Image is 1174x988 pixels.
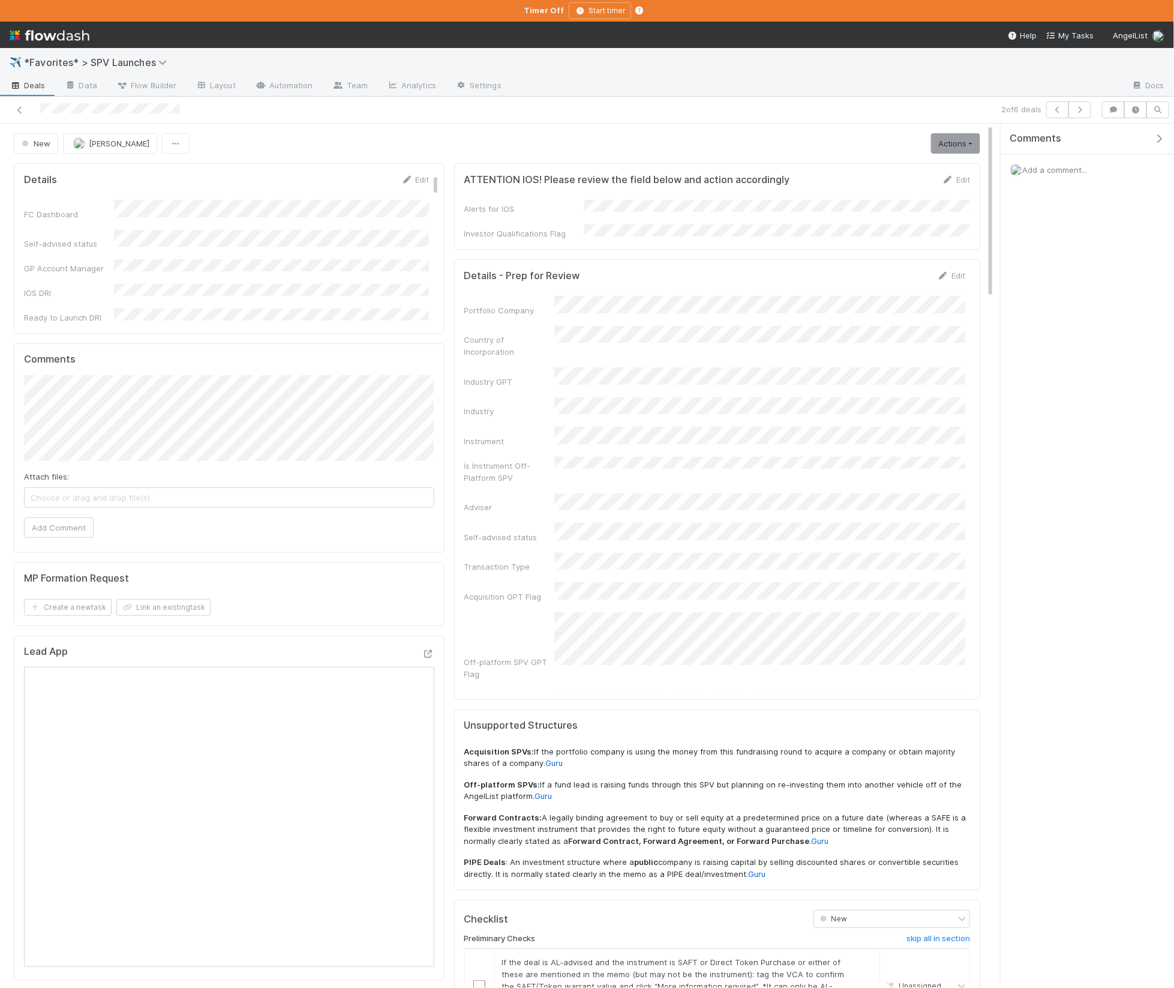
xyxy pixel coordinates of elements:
[464,914,509,926] h5: Checklist
[24,354,434,366] h5: Comments
[107,77,186,96] a: Flow Builder
[464,780,541,789] strong: Off-platform SPVs:
[1010,164,1022,176] img: avatar_b18de8e2-1483-4e81-aa60-0a3d21592880.png
[1022,165,1087,175] span: Add a comment...
[10,25,89,46] img: logo-inverted-e16ddd16eac7371096b0.svg
[569,836,810,846] strong: Forward Contract, Forward Agreement, or Forward Purchase
[24,471,69,483] label: Attach files:
[464,857,506,867] strong: PIPE Deals
[906,934,970,948] a: skip all in section
[10,57,22,67] span: ✈️
[25,488,434,507] span: Choose or drag and drop file(s)
[24,573,129,585] h5: MP Formation Request
[464,812,970,848] p: A legally binding agreement to buy or sell equity at a predetermined price on a future date (wher...
[116,599,211,616] button: Link an existingtask
[464,334,554,358] div: Country of Incorporation
[635,857,659,867] strong: public
[464,746,970,770] p: If the portfolio company is using the money from this fundraising round to acquire a company or o...
[464,813,542,822] strong: Forward Contracts:
[24,238,114,250] div: Self-advised status
[24,599,112,616] button: Create a newtask
[245,77,323,96] a: Automation
[464,304,554,316] div: Portfolio Company
[377,77,446,96] a: Analytics
[1001,103,1041,115] span: 2 of 6 deals
[24,287,114,299] div: IOS DRI
[749,869,766,879] a: Guru
[1122,77,1174,96] a: Docs
[24,174,57,186] h5: Details
[73,137,85,149] img: avatar_b18de8e2-1483-4e81-aa60-0a3d21592880.png
[464,561,554,573] div: Transaction Type
[19,139,50,148] span: New
[464,270,580,282] h5: Details - Prep for Review
[464,531,554,543] div: Self-advised status
[535,791,553,801] a: Guru
[464,174,790,186] h5: ATTENTION IOS! Please review the field below and action accordingly
[24,56,173,68] span: *Favorites* > SPV Launches
[24,312,114,324] div: Ready to Launch DRI
[464,747,535,756] strong: Acquisition SPVs:
[323,77,377,96] a: Team
[906,934,970,944] h6: skip all in section
[55,77,107,96] a: Data
[464,720,970,732] h5: Unsupported Structures
[446,77,511,96] a: Settings
[24,208,114,220] div: FC Dashboard
[524,5,564,15] strong: Timer Off
[1008,29,1037,41] div: Help
[89,139,149,148] span: [PERSON_NAME]
[186,77,245,96] a: Layout
[818,915,848,924] span: New
[10,79,46,91] span: Deals
[546,758,563,768] a: Guru
[63,133,157,154] button: [PERSON_NAME]
[24,646,68,658] h5: Lead App
[937,271,965,280] a: Edit
[464,460,554,484] div: Is Instrument Off-Platform SPV
[931,133,980,154] a: Actions
[464,227,584,239] div: Investor Qualifications Flag
[464,779,970,803] p: If a fund lead is raising funds through this SPV but planning on re-investing them into another v...
[24,262,114,274] div: GP Account Manager
[116,79,176,91] span: Flow Builder
[942,175,970,184] a: Edit
[464,934,536,944] h6: Preliminary Checks
[464,656,554,680] div: Off-platform SPV GPT Flag
[812,836,829,846] a: Guru
[464,591,554,603] div: Acquisition GPT Flag
[464,405,554,417] div: Industry
[24,517,94,538] button: Add Comment
[14,133,58,154] button: New
[1046,31,1094,40] span: My Tasks
[569,2,631,19] button: Start timer
[464,857,970,880] p: : An investment structure where a company is raising capital by selling discounted shares or conv...
[464,501,554,513] div: Adviser
[1113,31,1148,40] span: AngelList
[464,203,584,215] div: Alerts for IOS
[1010,133,1061,145] span: Comments
[1046,29,1094,41] a: My Tasks
[464,435,554,447] div: Instrument
[464,376,554,388] div: Industry GPT
[1152,30,1164,42] img: avatar_b18de8e2-1483-4e81-aa60-0a3d21592880.png
[401,175,430,184] a: Edit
